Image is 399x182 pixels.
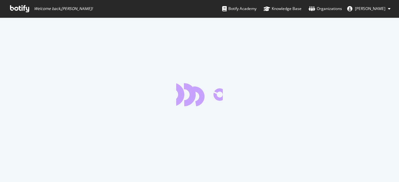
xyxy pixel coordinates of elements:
[34,6,93,11] span: Welcome back, [PERSON_NAME] !
[309,5,342,12] div: Organizations
[264,5,302,12] div: Knowledge Base
[222,5,256,12] div: Botify Academy
[355,6,385,11] span: Léa Wermeille
[176,83,223,106] div: animation
[342,4,396,14] button: [PERSON_NAME]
